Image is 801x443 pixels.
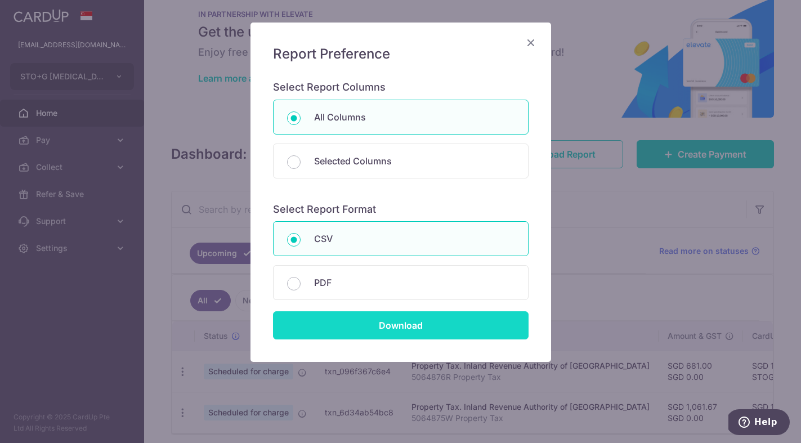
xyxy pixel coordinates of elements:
[314,154,514,168] p: Selected Columns
[273,203,529,216] h6: Select Report Format
[524,36,538,50] button: Close
[273,45,529,63] h5: Report Preference
[314,110,514,124] p: All Columns
[273,311,529,339] input: Download
[314,276,514,289] p: PDF
[314,232,514,245] p: CSV
[728,409,790,437] iframe: Opens a widget where you can find more information
[273,81,529,94] h6: Select Report Columns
